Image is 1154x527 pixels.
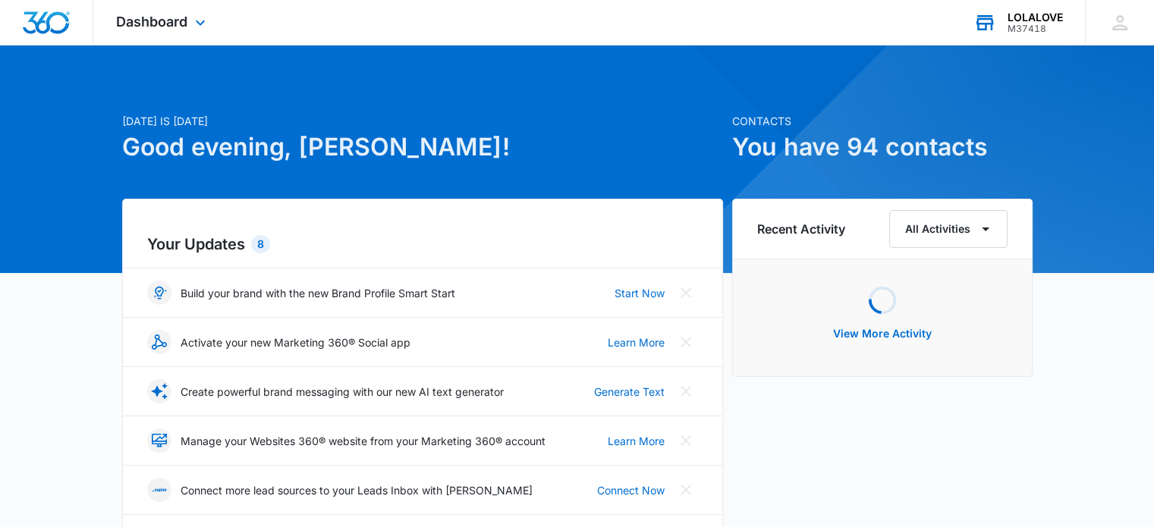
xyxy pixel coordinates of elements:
p: Contacts [732,113,1033,129]
h6: Recent Activity [757,220,845,238]
div: account name [1008,11,1063,24]
a: Learn More [608,433,665,449]
button: View More Activity [818,315,947,352]
h1: Good evening, [PERSON_NAME]! [122,129,723,165]
p: Build your brand with the new Brand Profile Smart Start [181,285,455,301]
p: [DATE] is [DATE] [122,113,723,129]
button: Close [674,379,698,403]
button: Close [674,330,698,354]
p: Activate your new Marketing 360® Social app [181,334,410,350]
div: account id [1008,24,1063,34]
p: Manage your Websites 360® website from your Marketing 360® account [181,433,546,449]
a: Connect Now [597,482,665,498]
p: Connect more lead sources to your Leads Inbox with [PERSON_NAME] [181,482,533,498]
a: Start Now [615,285,665,301]
a: Learn More [608,334,665,350]
button: Close [674,428,698,453]
button: Close [674,281,698,305]
div: 8 [251,235,270,253]
span: Dashboard [116,14,187,30]
h2: Your Updates [147,233,698,256]
h1: You have 94 contacts [732,129,1033,165]
a: Generate Text [594,384,665,400]
button: Close [674,478,698,502]
p: Create powerful brand messaging with our new AI text generator [181,384,504,400]
button: All Activities [889,210,1008,248]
